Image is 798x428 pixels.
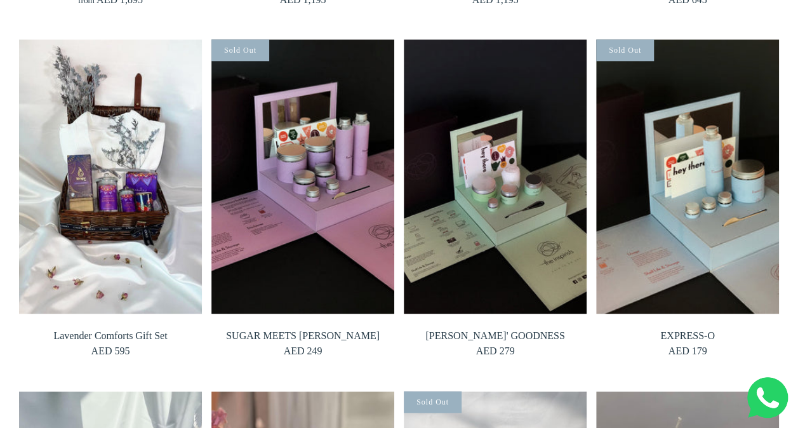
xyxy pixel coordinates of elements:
[747,377,788,418] img: Whatsapp
[668,345,707,356] span: AED 179
[211,326,394,362] a: SUGAR MEETS [PERSON_NAME] AED 249
[19,326,202,362] a: Lavender Comforts Gift Set AED 595
[284,345,323,356] span: AED 249
[596,330,779,343] span: EXPRESS-O
[476,345,515,356] span: AED 279
[211,39,394,314] img: SUGAR MEETS SALT
[404,326,587,362] a: [PERSON_NAME]' GOODNESS AED 279
[91,345,130,356] span: AED 595
[19,39,202,314] img: Lavender Comforts Gift Set
[404,330,587,343] span: [PERSON_NAME]' GOODNESS
[596,326,779,362] a: EXPRESS-O AED 179
[211,330,394,343] span: SUGAR MEETS [PERSON_NAME]
[404,39,587,314] img: SHEA' GOODNESS
[19,330,202,343] span: Lavender Comforts Gift Set
[596,39,779,314] img: EXPRESS-O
